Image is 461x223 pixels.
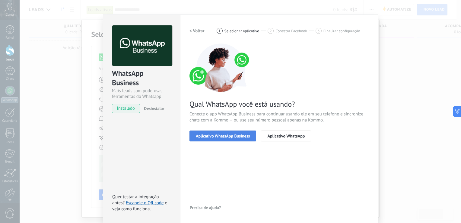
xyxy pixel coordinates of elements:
span: Selecionar aplicativo [224,29,259,33]
span: Conecte o app WhatsApp Business para continuar usando ele em seu telefone e sincronize chats com ... [189,111,369,123]
h2: < Voltar [189,28,205,34]
a: Escaneie o QR code [126,200,164,206]
span: Quer testar a integração antes? [112,194,159,206]
button: Desinstalar [141,104,164,113]
button: Aplicativo WhatsApp [261,131,311,141]
span: 2 [270,28,272,34]
button: < Voltar [189,25,205,36]
span: Aplicativo WhatsApp Business [196,134,250,138]
div: Mais leads com poderosas ferramentas do Whatsapp [112,88,171,99]
img: logo_main.png [112,25,172,66]
span: Finalizar configuração [323,29,360,33]
span: 3 [317,28,320,34]
span: Aplicativo WhatsApp [267,134,305,138]
span: Precisa de ajuda? [190,205,221,210]
span: e veja como funciona. [112,200,167,212]
span: 1 [218,28,221,34]
div: WhatsApp Business [112,69,171,88]
span: Desinstalar [144,106,164,111]
span: Qual WhatsApp você está usando? [189,99,369,109]
button: Aplicativo WhatsApp Business [189,131,256,141]
button: Precisa de ajuda? [189,203,221,212]
img: connect number [189,44,253,92]
span: Conectar Facebook [275,29,307,33]
span: instalado [112,104,140,113]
